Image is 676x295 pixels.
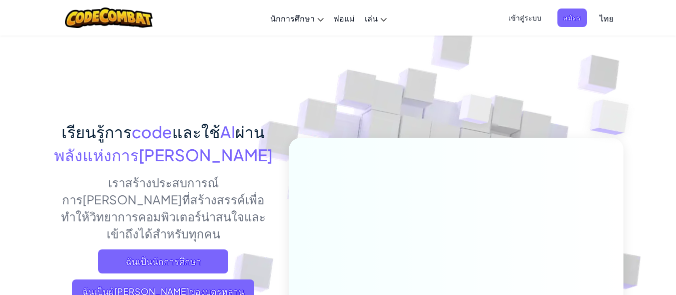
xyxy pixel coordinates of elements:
[440,75,512,149] img: Overlap cubes
[360,5,392,32] a: เล่น
[570,75,656,160] img: Overlap cubes
[53,174,274,242] p: เราสร้างประสบการณ์การ[PERSON_NAME]ที่สร้างสรรค์เพื่อทำให้วิทยาการคอมพิวเตอร์น่าสนใจและเข้าถึงได้ส...
[62,122,132,142] span: เรียนรู้การ
[329,5,360,32] a: พ่อแม่
[502,9,547,27] button: เข้าสู่ระบบ
[220,122,235,142] span: AI
[365,13,378,24] span: เล่น
[270,13,315,24] span: นักการศึกษา
[265,5,329,32] a: นักการศึกษา
[65,8,153,28] img: CodeCombat logo
[557,9,587,27] button: สมัคร
[132,122,172,142] span: code
[172,122,220,142] span: และใช้
[235,122,265,142] span: ผ่าน
[594,5,618,32] a: ไทย
[599,13,613,24] span: ไทย
[98,249,228,273] a: ฉันเป็นนักการศึกษา
[54,145,273,165] span: พลังแห่งการ[PERSON_NAME]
